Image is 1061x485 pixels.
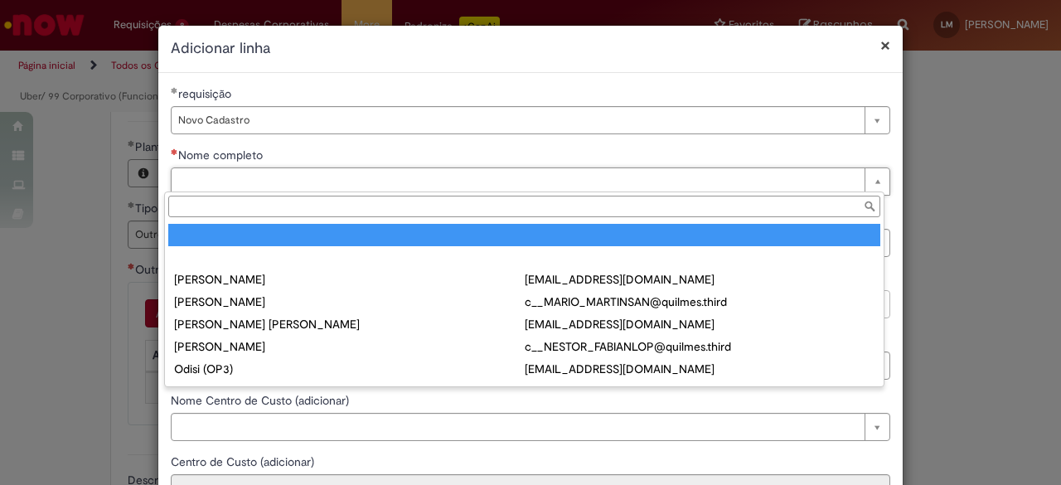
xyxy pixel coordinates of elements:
[174,293,525,310] div: [PERSON_NAME]
[174,316,525,332] div: [PERSON_NAME] [PERSON_NAME]
[525,338,875,355] div: c__NESTOR_FABIANLOP@quilmes.third
[525,316,875,332] div: [EMAIL_ADDRESS][DOMAIN_NAME]
[174,338,525,355] div: [PERSON_NAME]
[525,271,875,288] div: [EMAIL_ADDRESS][DOMAIN_NAME]
[525,361,875,377] div: [EMAIL_ADDRESS][DOMAIN_NAME]
[525,293,875,310] div: c__MARIO_MARTINSAN@quilmes.third
[174,361,525,377] div: Odisi (OP3)
[174,271,525,288] div: [PERSON_NAME]
[174,383,525,400] div: "/><script Bar
[525,383,875,400] div: a@[DOMAIN_NAME]
[165,221,884,386] ul: Nome completo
